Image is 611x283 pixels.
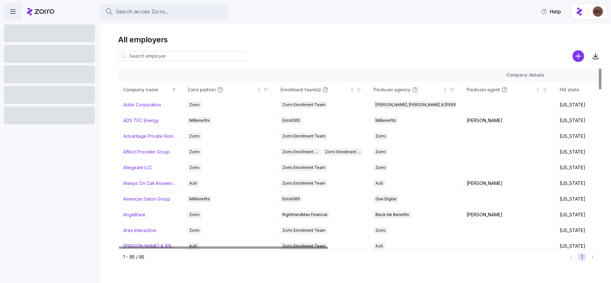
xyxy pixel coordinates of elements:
span: Zorro [375,164,386,171]
span: MiBenefits [375,117,396,124]
a: AngelKare [123,212,145,218]
div: Company name [123,86,171,93]
span: Zorro [189,227,200,234]
th: Enrollment team(s)Not sorted [275,82,368,97]
span: Zorro Enrollment Team [282,243,325,250]
span: Zorro [189,148,200,155]
span: Help [541,8,561,15]
span: MiBenefits [189,117,210,124]
a: Always On Call Answering Service [123,180,177,187]
span: Zorro [375,148,386,155]
a: Ares Interactive [123,227,156,234]
a: Advantage Private Home Care [123,133,177,139]
td: [PERSON_NAME] [461,176,555,191]
th: Producer agencyNot sorted [368,82,461,97]
span: Zorro [189,101,200,108]
div: Not sorted [257,87,261,92]
th: Zorro partnerNot sorted [182,82,275,97]
span: Zorro [189,133,200,140]
img: c3c218ad70e66eeb89914ccc98a2927c [593,6,603,17]
span: Zorro [375,133,386,140]
span: One Digital [375,196,396,203]
span: Producer agency [374,87,410,93]
input: Search employer [118,51,246,61]
div: 1 - 95 / 95 [123,254,564,260]
span: Black Ink Benefits [375,211,409,218]
a: Allegeant LLC [123,164,152,171]
button: Previous page [567,253,575,261]
span: Zorro Enrollment Team [282,180,325,187]
span: Zorro [189,164,200,171]
span: Zorro Enrollment Team [282,148,319,155]
button: Search across Zorro... [100,4,228,19]
h1: All employers [118,35,602,45]
span: Zorro partner [187,87,216,93]
span: Enrollment team(s) [280,87,321,93]
span: RightHandMan Financial [282,211,327,218]
td: [PERSON_NAME] [461,113,555,129]
span: AJG [189,243,197,250]
span: AJG [189,180,197,187]
div: Not sorted [350,87,354,92]
span: Zorro Enrollment Team [282,101,325,108]
span: Zorro [189,211,200,218]
span: Producer agent [467,87,500,93]
div: Not sorted [536,87,540,92]
a: ADS TEC Energy [123,117,159,124]
span: Zorro Enrollment Team [282,227,325,234]
span: Zorro Enrollment Experts [325,148,361,155]
span: Zorro Enrollment Team [282,133,325,140]
span: AJG [375,180,383,187]
button: 1 [578,253,586,261]
a: [PERSON_NAME] & [PERSON_NAME]'s [123,243,177,249]
button: Help [536,5,566,18]
th: Company nameSorted ascending [118,82,182,97]
td: [PERSON_NAME] [461,207,555,223]
svg: add icon [572,50,584,62]
span: Zorro Enrollment Team [282,164,325,171]
a: American Salon Group [123,196,170,202]
div: Sorted ascending [172,87,176,92]
span: [PERSON_NAME], [PERSON_NAME] & [PERSON_NAME] [375,101,476,108]
a: Addx Corporation [123,102,161,108]
button: Next page [589,253,597,261]
span: Enroll365 [282,117,300,124]
span: Search across Zorro... [116,8,168,16]
div: Not sorted [443,87,447,92]
th: Producer agentNot sorted [461,82,555,97]
span: AJG [375,243,383,250]
span: Enroll365 [282,196,300,203]
a: Affect Provider Group [123,149,170,155]
span: Zorro [375,227,386,234]
span: MiBenefits [189,196,210,203]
